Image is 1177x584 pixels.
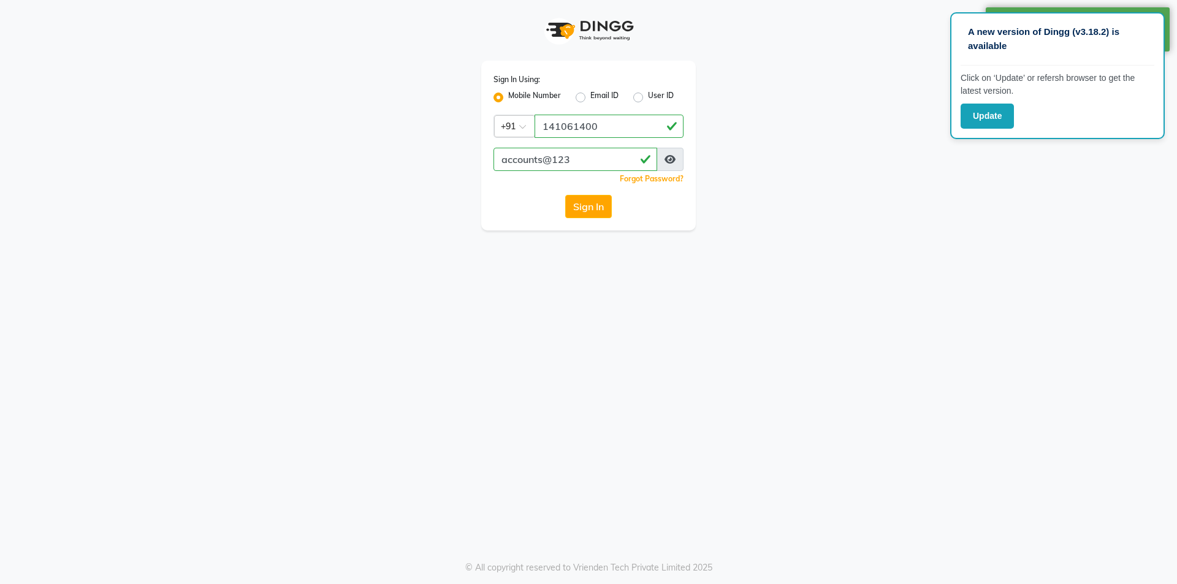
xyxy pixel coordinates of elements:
[590,90,619,105] label: Email ID
[508,90,561,105] label: Mobile Number
[493,74,540,85] label: Sign In Using:
[968,25,1147,53] p: A new version of Dingg (v3.18.2) is available
[539,12,638,48] img: logo1.svg
[648,90,674,105] label: User ID
[535,115,684,138] input: Username
[961,72,1154,97] p: Click on ‘Update’ or refersh browser to get the latest version.
[620,174,684,183] a: Forgot Password?
[565,195,612,218] button: Sign In
[961,104,1014,129] button: Update
[493,148,657,171] input: Username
